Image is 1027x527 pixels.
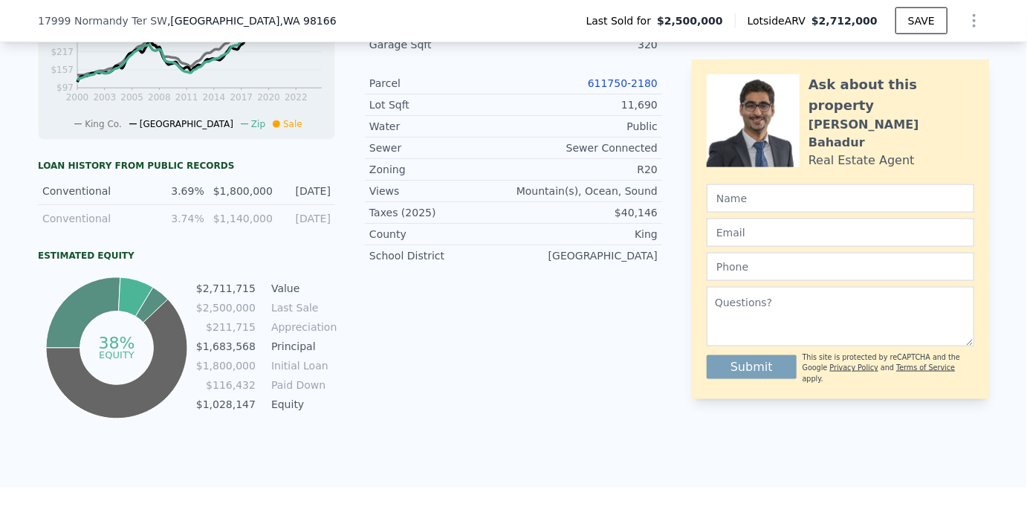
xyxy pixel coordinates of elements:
div: [GEOGRAPHIC_DATA] [513,248,658,263]
div: Conventional [42,184,144,198]
td: $1,028,147 [195,396,256,413]
div: This site is protected by reCAPTCHA and the Google and apply. [803,352,974,384]
td: Last Sale [268,300,335,316]
td: Appreciation [268,319,335,335]
td: $2,711,715 [195,280,256,297]
tspan: 2020 [257,92,280,103]
div: [DATE] [279,184,331,198]
div: $40,146 [513,205,658,220]
div: Sewer Connected [513,140,658,155]
div: R20 [513,162,658,177]
div: 11,690 [513,97,658,112]
div: Parcel [369,76,513,91]
div: Water [369,119,513,134]
button: Show Options [959,6,989,36]
td: Principal [268,338,335,355]
tspan: 38% [98,334,135,352]
div: Loan history from public records [38,160,335,172]
div: $1,140,000 [213,211,271,226]
div: Ask about this property [809,74,974,116]
div: Lot Sqft [369,97,513,112]
span: 17999 Normandy Ter SW [38,13,167,28]
td: $1,683,568 [195,338,256,355]
td: Equity [268,396,335,413]
div: 3.74% [153,211,204,226]
tspan: $157 [51,65,74,75]
td: Paid Down [268,377,335,393]
div: King [513,227,658,242]
div: Real Estate Agent [809,152,915,169]
tspan: 2000 [66,92,89,103]
a: Privacy Policy [830,363,878,372]
div: Sewer [369,140,513,155]
tspan: $97 [56,83,74,94]
div: Garage Sqft [369,37,513,52]
div: Mountain(s), Ocean, Sound [513,184,658,198]
div: [PERSON_NAME] Bahadur [809,116,974,152]
input: Email [707,219,974,247]
div: Zoning [369,162,513,177]
tspan: 2017 [230,92,253,103]
span: , [GEOGRAPHIC_DATA] [167,13,337,28]
a: Terms of Service [896,363,955,372]
div: 320 [513,37,658,52]
div: School District [369,248,513,263]
span: Last Sold for [586,13,658,28]
td: Initial Loan [268,358,335,374]
div: $1,800,000 [213,184,271,198]
tspan: $217 [51,47,74,57]
tspan: 2011 [175,92,198,103]
div: 3.69% [153,184,204,198]
td: Value [268,280,335,297]
span: Sale [283,119,302,129]
td: $1,800,000 [195,358,256,374]
td: $211,715 [195,319,256,335]
div: Taxes (2025) [369,205,513,220]
button: Submit [707,355,797,379]
td: $2,500,000 [195,300,256,316]
div: Views [369,184,513,198]
div: Public [513,119,658,134]
button: SAVE [895,7,947,34]
tspan: 2003 [94,92,117,103]
span: $2,500,000 [657,13,723,28]
span: , WA 98166 [280,15,337,27]
div: [DATE] [279,211,331,226]
td: $116,432 [195,377,256,393]
div: Estimated Equity [38,250,335,262]
tspan: 2014 [203,92,226,103]
span: [GEOGRAPHIC_DATA] [140,119,233,129]
input: Name [707,184,974,213]
div: Conventional [42,211,144,226]
tspan: 2005 [120,92,143,103]
div: County [369,227,513,242]
span: $2,712,000 [811,15,878,27]
a: 611750-2180 [588,77,658,89]
tspan: 2008 [148,92,171,103]
tspan: equity [99,349,135,361]
span: Zip [251,119,265,129]
span: King Co. [85,119,122,129]
span: Lotside ARV [748,13,811,28]
tspan: 2022 [285,92,308,103]
input: Phone [707,253,974,281]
